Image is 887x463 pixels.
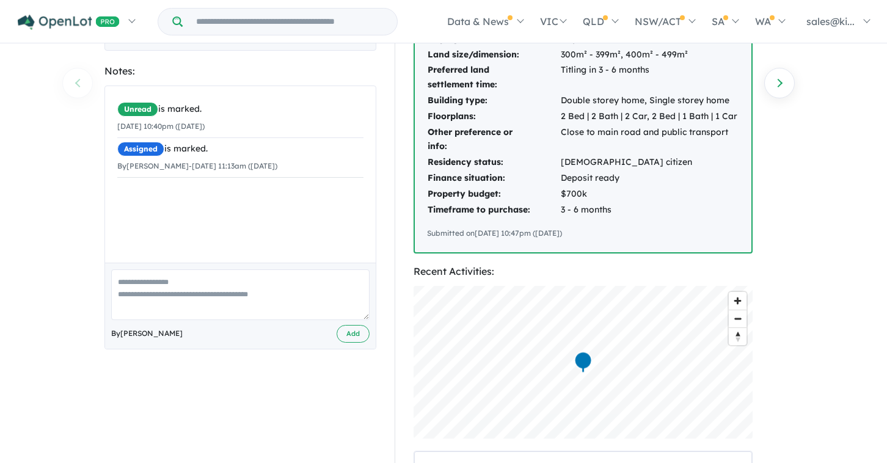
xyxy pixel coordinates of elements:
span: Assigned [117,142,164,156]
span: sales@ki... [806,15,855,27]
td: Timeframe to purchase: [427,202,560,218]
td: Property budget: [427,186,560,202]
div: Recent Activities: [414,263,753,280]
button: Zoom in [729,292,746,310]
button: Zoom out [729,310,746,327]
td: Residency status: [427,155,560,170]
button: Reset bearing to north [729,327,746,345]
img: Openlot PRO Logo White [18,15,120,30]
td: Titling in 3 - 6 months [560,62,739,93]
input: Try estate name, suburb, builder or developer [185,9,395,35]
span: Unread [117,102,158,117]
td: Land size/dimension: [427,47,560,63]
td: Close to main road and public transport [560,125,739,155]
small: [DATE] 10:40pm ([DATE]) [117,122,205,131]
div: Submitted on [DATE] 10:47pm ([DATE]) [427,227,739,239]
td: Finance situation: [427,170,560,186]
td: 2 Bed | 2 Bath | 2 Car, 2 Bed | 1 Bath | 1 Car [560,109,739,125]
div: is marked. [117,102,363,117]
button: Add [337,325,370,343]
td: Deposit ready [560,170,739,186]
td: 3 - 6 months [560,202,739,218]
td: Building type: [427,93,560,109]
td: Preferred land settlement time: [427,62,560,93]
small: By [PERSON_NAME] - [DATE] 11:13am ([DATE]) [117,161,277,170]
div: is marked. [117,142,363,156]
td: Double storey home, Single storey home [560,93,739,109]
td: 300m² - 399m², 400m² - 499m² [560,47,739,63]
td: Other preference or info: [427,125,560,155]
div: Map marker [574,351,593,374]
td: $700k [560,186,739,202]
span: By [PERSON_NAME] [111,327,183,340]
span: Reset bearing to north [729,328,746,345]
td: [DEMOGRAPHIC_DATA] citizen [560,155,739,170]
td: Floorplans: [427,109,560,125]
div: Notes: [104,63,376,79]
canvas: Map [414,286,753,439]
